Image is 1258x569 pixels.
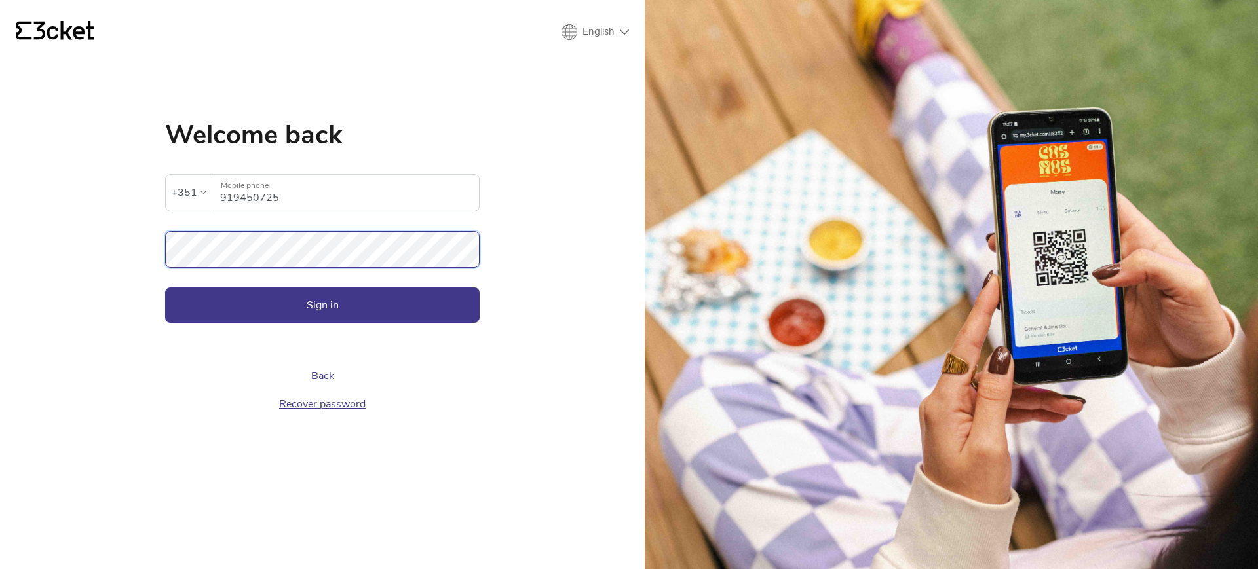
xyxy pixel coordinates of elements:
[16,22,31,40] g: {' '}
[220,175,479,211] input: Mobile phone
[279,397,366,411] a: Recover password
[171,183,197,202] div: +351
[311,369,334,383] a: Back
[165,231,480,253] label: Password
[16,21,94,43] a: {' '}
[165,122,480,148] h1: Welcome back
[212,175,479,196] label: Mobile phone
[165,287,480,323] button: Sign in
